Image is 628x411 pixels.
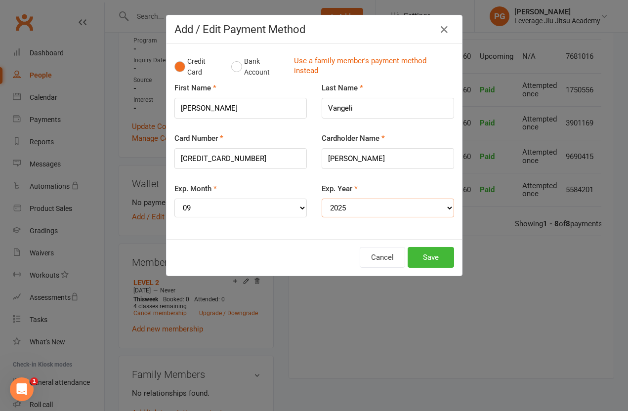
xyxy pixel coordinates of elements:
[322,148,454,169] input: Name on card
[10,377,34,401] iframe: Intercom live chat
[174,132,223,144] label: Card Number
[322,82,363,94] label: Last Name
[174,148,307,169] input: XXXX-XXXX-XXXX-XXXX
[174,23,454,36] h4: Add / Edit Payment Method
[174,82,216,94] label: First Name
[174,52,221,82] button: Credit Card
[436,22,452,38] button: Close
[231,52,286,82] button: Bank Account
[360,247,405,268] button: Cancel
[294,56,449,78] a: Use a family member's payment method instead
[408,247,454,268] button: Save
[322,183,358,195] label: Exp. Year
[174,183,217,195] label: Exp. Month
[30,377,38,385] span: 1
[322,132,385,144] label: Cardholder Name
